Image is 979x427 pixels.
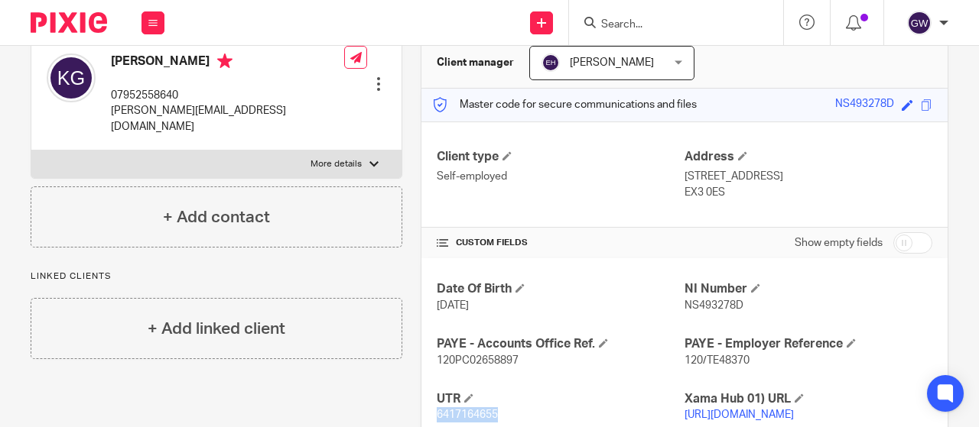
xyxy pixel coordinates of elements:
span: [DATE] [437,300,469,311]
span: NS493278D [685,300,743,311]
a: [URL][DOMAIN_NAME] [685,409,794,420]
span: 120/TE48370 [685,355,750,366]
h4: NI Number [685,281,932,297]
span: 6417164655 [437,409,498,420]
p: Master code for secure communications and files [433,97,697,112]
h4: Address [685,149,932,165]
h4: Xama Hub 01) URL [685,391,932,407]
h4: PAYE - Employer Reference [685,336,932,352]
h4: UTR [437,391,685,407]
span: 120PC02658897 [437,355,519,366]
p: Self-employed [437,169,685,184]
label: Show empty fields [795,235,883,251]
h4: Date Of Birth [437,281,685,297]
i: Primary [217,53,233,69]
h4: + Add linked client [148,317,285,341]
h4: [PERSON_NAME] [111,53,344,73]
div: NS493278D [835,96,894,114]
img: Pixie [31,12,107,33]
p: More details [311,158,362,170]
h4: + Add contact [163,205,270,229]
p: EX3 0ES [685,185,932,200]
p: [STREET_ADDRESS] [685,169,932,184]
p: Linked clients [31,270,402,283]
h4: CUSTOM FIELDS [437,237,685,249]
h3: Client manager [437,55,514,70]
img: svg%3E [47,53,96,102]
input: Search [600,18,737,32]
h4: PAYE - Accounts Office Ref. [437,336,685,352]
span: [PERSON_NAME] [570,57,654,68]
p: [PERSON_NAME][EMAIL_ADDRESS][DOMAIN_NAME] [111,103,344,134]
h4: Client type [437,149,685,165]
img: svg%3E [542,53,560,72]
p: 07952558640 [111,88,344,103]
img: svg%3E [907,11,932,35]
